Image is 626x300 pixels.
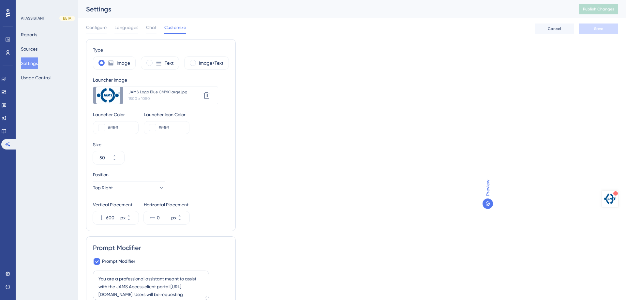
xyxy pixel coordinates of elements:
[21,72,51,84] button: Usage Control
[579,24,618,34] button: Save
[21,29,37,40] button: Reports
[93,111,139,118] div: Launcher Color
[579,4,618,14] button: Publish Changes
[114,24,138,31] span: Languages
[93,141,229,149] div: Size
[106,214,119,222] input: px
[178,211,189,218] button: px
[93,181,165,194] button: Top Right
[127,218,139,224] button: px
[165,59,173,67] label: Text
[93,271,209,300] textarea: You are a professional assistant meant to assist with the JAMS Access client portal [URL][DOMAIN_...
[96,87,120,104] img: file-1755109777596.jpg
[604,193,616,205] img: launcher-image-alternative-text
[120,214,126,222] div: px
[157,214,170,222] input: px
[146,24,156,31] span: Chat
[144,201,189,209] div: Horizontal Placement
[93,201,139,209] div: Vertical Placement
[127,211,139,218] button: px
[93,184,113,192] span: Top Right
[583,7,614,12] span: Publish Changes
[171,214,176,222] div: px
[548,26,561,31] span: Cancel
[86,5,563,14] div: Settings
[144,111,189,118] div: Launcher Icon Color
[117,59,130,67] label: Image
[21,57,38,69] button: Settings
[93,171,165,179] div: Position
[21,43,37,55] button: Sources
[93,243,229,252] div: Prompt Modifier
[164,24,186,31] span: Customize
[594,26,603,31] span: Save
[178,218,189,224] button: px
[602,191,618,207] button: Open AI Assistant Launcher
[199,59,223,67] label: Image+Text
[102,258,135,265] span: Prompt Modifier
[93,46,229,54] div: Type
[59,16,75,21] div: BETA
[93,76,218,84] div: Launcher Image
[484,180,492,196] span: Preview
[86,24,107,31] span: Configure
[128,96,201,101] div: 1500 x 1050
[21,16,45,21] div: AI ASSISTANT
[128,89,200,95] div: JAMS Logo Blue CMYK large.jpg
[535,24,574,34] button: Cancel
